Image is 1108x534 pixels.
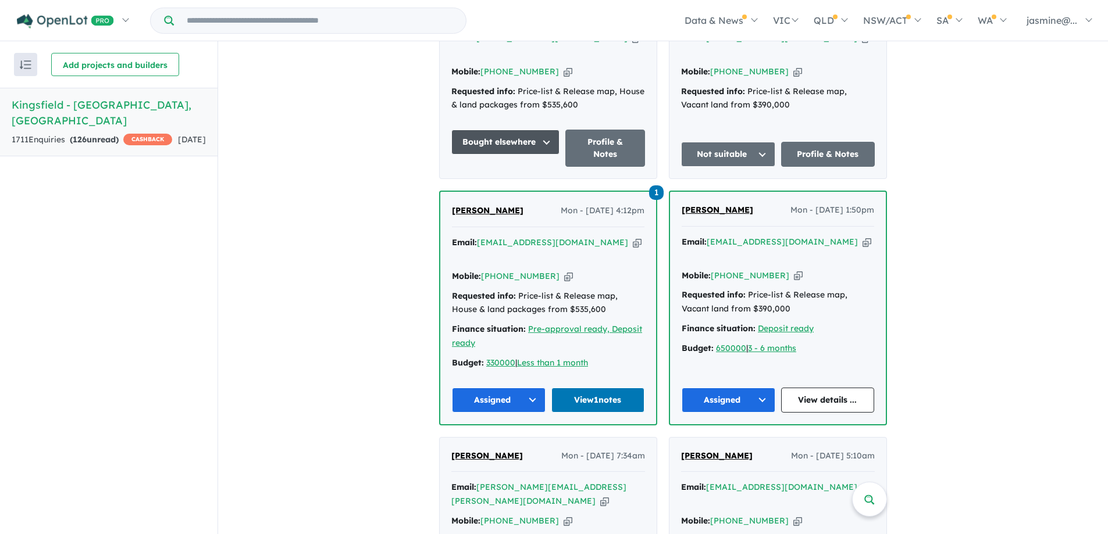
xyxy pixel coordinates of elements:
div: | [452,356,644,370]
a: [PHONE_NUMBER] [480,66,559,77]
a: View details ... [781,388,875,413]
span: CASHBACK [123,134,172,145]
button: Copy [794,270,803,282]
a: 650000 [716,343,746,353]
a: Profile & Notes [565,130,645,167]
button: Assigned [452,388,546,413]
strong: Finance situation: [682,323,756,334]
strong: Email: [682,236,707,247]
div: 1711 Enquir ies [12,133,172,147]
a: Pre-approval ready, Deposit ready [452,324,642,348]
a: [EMAIL_ADDRESS][DOMAIN_NAME] [706,482,857,492]
span: Mon - [DATE] 4:12pm [561,204,644,218]
button: Bought elsewhere [451,130,560,155]
button: Not suitable [681,142,775,167]
a: [PERSON_NAME] [681,449,753,463]
a: [PHONE_NUMBER] [710,66,789,77]
span: 1 [649,185,664,200]
strong: Email: [452,237,477,248]
strong: Mobile: [681,66,710,77]
button: Copy [863,236,871,248]
button: Copy [793,66,802,78]
button: Copy [564,270,573,282]
strong: Email: [681,482,706,492]
a: 330000 [486,357,515,368]
a: [EMAIL_ADDRESS][DOMAIN_NAME] [707,236,858,247]
a: 1 [649,184,664,200]
img: sort.svg [20,60,31,69]
a: 3 - 6 months [748,343,796,353]
span: Mon - [DATE] 7:34am [561,449,645,463]
a: [PERSON_NAME] [451,449,523,463]
button: Copy [564,66,572,78]
span: [PERSON_NAME] [681,450,753,461]
strong: Finance situation: [452,324,526,334]
a: View1notes [551,388,645,413]
strong: Requested info: [682,289,746,300]
span: jasmine@... [1027,15,1077,26]
a: Less than 1 month [517,357,588,368]
input: Try estate name, suburb, builder or developer [176,8,464,33]
a: [PHONE_NUMBER] [481,271,560,281]
div: | [682,342,874,356]
span: 126 [73,134,87,145]
button: Add projects and builders [51,53,179,76]
strong: Mobile: [452,271,481,281]
span: Mon - [DATE] 5:10am [791,449,875,463]
strong: Requested info: [681,86,745,96]
strong: Budget: [452,357,484,368]
strong: ( unread) [70,134,119,145]
strong: Mobile: [682,270,711,281]
strong: Email: [451,482,476,492]
span: [PERSON_NAME] [682,205,753,215]
strong: Mobile: [451,66,480,77]
div: Price-list & Release map, House & land packages from $535,600 [451,85,645,113]
button: Copy [600,495,609,507]
strong: Requested info: [451,86,515,96]
a: [PHONE_NUMBER] [480,515,559,526]
span: [PERSON_NAME] [451,450,523,461]
button: Copy [793,515,802,527]
a: Deposit ready [758,323,814,334]
div: Price-list & Release map, House & land packages from $535,600 [452,289,644,317]
h5: Kingsfield - [GEOGRAPHIC_DATA] , [GEOGRAPHIC_DATA] [12,97,206,128]
strong: Requested info: [452,291,516,301]
a: [PERSON_NAME][EMAIL_ADDRESS][PERSON_NAME][DOMAIN_NAME] [451,482,626,506]
div: Price-list & Release map, Vacant land from $390,000 [682,288,874,316]
a: [EMAIL_ADDRESS][DOMAIN_NAME] [477,237,628,248]
strong: Mobile: [681,515,710,526]
a: [PHONE_NUMBER] [711,270,789,281]
div: Price-list & Release map, Vacant land from $390,000 [681,85,875,113]
a: Profile & Notes [781,142,875,167]
span: [DATE] [178,134,206,145]
span: [PERSON_NAME] [452,205,523,216]
strong: Mobile: [451,515,480,526]
a: [PERSON_NAME] [682,203,753,217]
button: Assigned [682,388,775,413]
img: Openlot PRO Logo White [17,14,114,28]
button: Copy [633,236,642,249]
a: [PERSON_NAME] [452,204,523,218]
span: Mon - [DATE] 1:50pm [790,203,874,217]
a: [PHONE_NUMBER] [710,515,789,526]
button: Copy [564,515,572,527]
strong: Budget: [682,343,714,353]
